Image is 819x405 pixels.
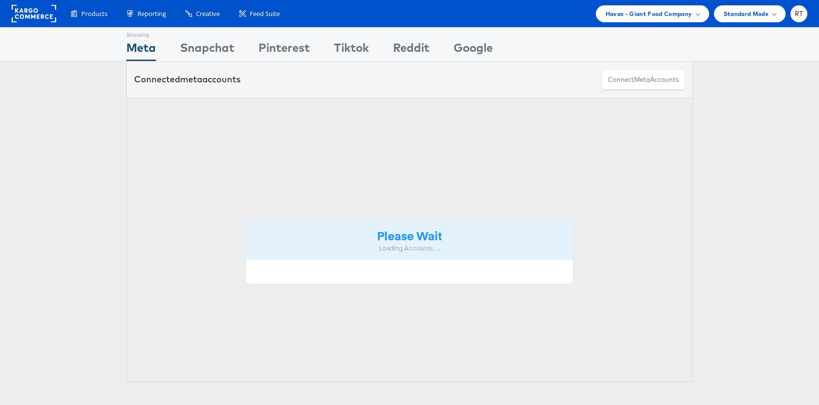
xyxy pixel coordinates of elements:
[126,39,156,61] div: Meta
[137,9,166,18] span: Reporting
[393,39,429,61] div: Reddit
[180,74,202,85] span: meta
[134,73,241,86] div: Connected accounts
[81,9,107,18] span: Products
[606,9,692,19] span: Havas - Giant Food Company
[454,39,493,61] div: Google
[602,69,685,91] button: ConnectmetaAccounts
[795,11,804,17] span: RT
[724,9,769,19] span: Standard Mode
[253,244,566,253] div: Loading Accounts ....
[377,227,442,243] strong: Please Wait
[250,9,280,18] span: Feed Suite
[334,39,369,61] div: Tiktok
[258,39,310,61] div: Pinterest
[634,75,650,84] span: meta
[126,28,156,39] div: Showing
[180,39,234,61] div: Snapchat
[196,9,220,18] span: Creative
